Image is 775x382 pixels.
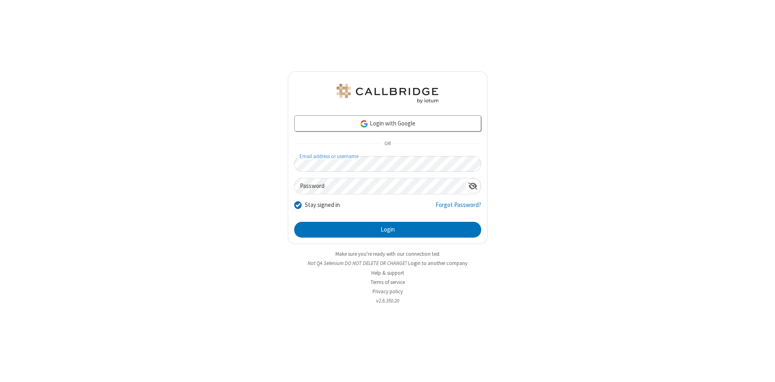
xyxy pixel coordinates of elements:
input: Email address or username [294,156,481,172]
li: Not QA Selenium DO NOT DELETE OR CHANGE? [288,259,488,267]
a: Terms of service [371,279,405,286]
img: google-icon.png [360,119,369,128]
li: v2.6.350.20 [288,297,488,305]
a: Login with Google [294,115,481,132]
input: Password [295,178,465,194]
button: Login to another company [408,259,467,267]
a: Forgot Password? [436,200,481,216]
label: Stay signed in [305,200,340,210]
div: Show password [465,178,481,193]
a: Privacy policy [373,288,403,295]
span: OR [381,138,394,150]
img: QA Selenium DO NOT DELETE OR CHANGE [335,84,440,103]
button: Login [294,222,481,238]
a: Help & support [371,269,404,276]
a: Make sure you're ready with our connection test [335,250,440,257]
